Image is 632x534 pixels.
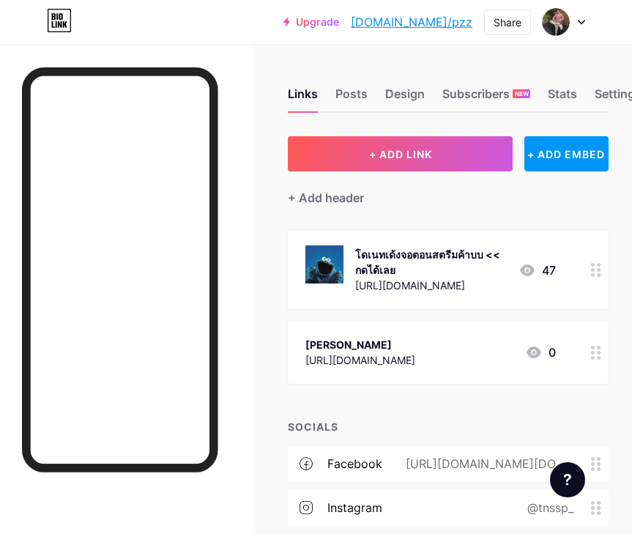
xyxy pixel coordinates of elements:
div: SOCIALS [288,419,609,434]
div: Share [494,15,521,30]
a: Upgrade [283,16,339,28]
div: [URL][DOMAIN_NAME] [355,278,507,293]
div: [PERSON_NAME] [305,337,415,352]
div: + Add header [288,189,364,207]
div: + ADD EMBED [524,136,609,171]
span: NEW [515,89,529,98]
div: instagram [327,499,382,516]
div: [URL][DOMAIN_NAME][DOMAIN_NAME] [382,455,591,472]
img: โดเนทเด้งจอตอนสตรีมค้าบบ << กดได้เลย [305,245,343,283]
div: Design [385,85,425,111]
div: 0 [525,344,556,361]
div: โดเนทเด้งจอตอนสตรีมค้าบบ << กดได้เลย [355,247,507,278]
img: pzz [542,8,570,36]
div: facebook [327,455,382,472]
a: [DOMAIN_NAME]/pzz [351,13,472,31]
div: Links [288,85,318,111]
div: Subscribers [442,85,530,111]
span: + ADD LINK [369,148,432,160]
div: 47 [518,262,556,279]
div: @tnssp_ [504,499,591,516]
div: [URL][DOMAIN_NAME] [305,352,415,368]
button: + ADD LINK [288,136,513,171]
div: Stats [548,85,577,111]
div: Posts [335,85,368,111]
